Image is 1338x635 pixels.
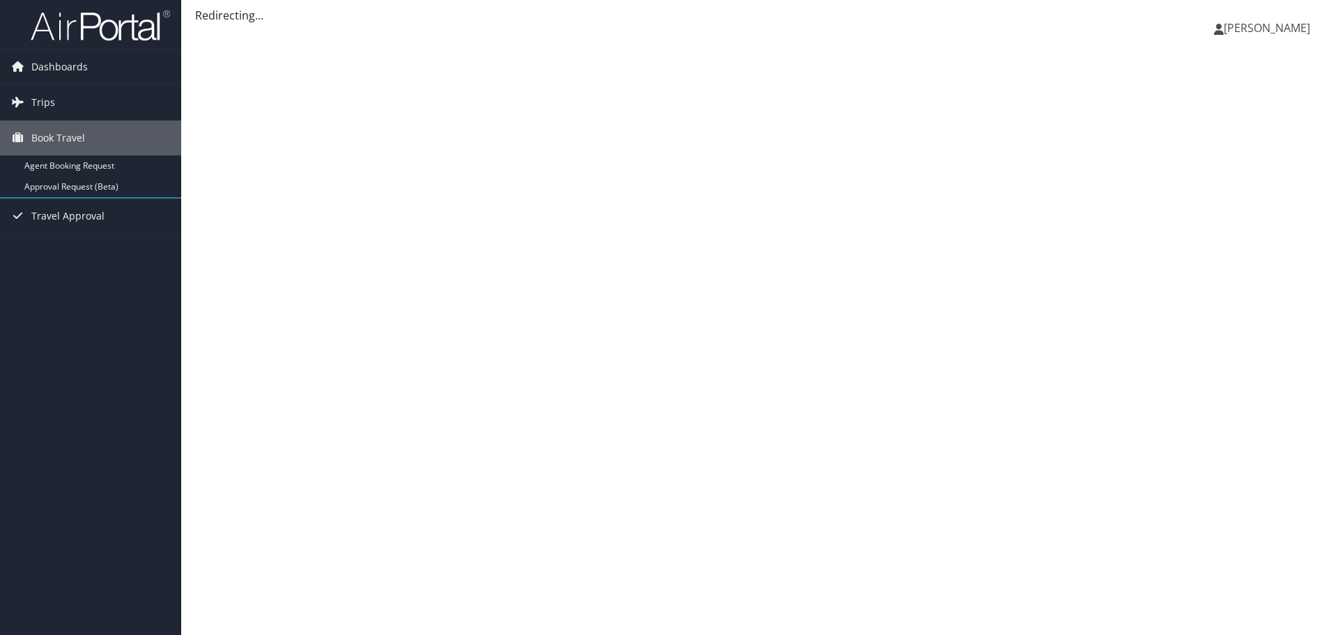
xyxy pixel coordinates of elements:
span: Trips [31,85,55,120]
img: airportal-logo.png [31,9,170,42]
span: Book Travel [31,121,85,155]
span: Dashboards [31,49,88,84]
div: Redirecting... [195,7,1324,24]
a: [PERSON_NAME] [1214,7,1324,49]
span: Travel Approval [31,199,105,234]
span: [PERSON_NAME] [1224,20,1310,36]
